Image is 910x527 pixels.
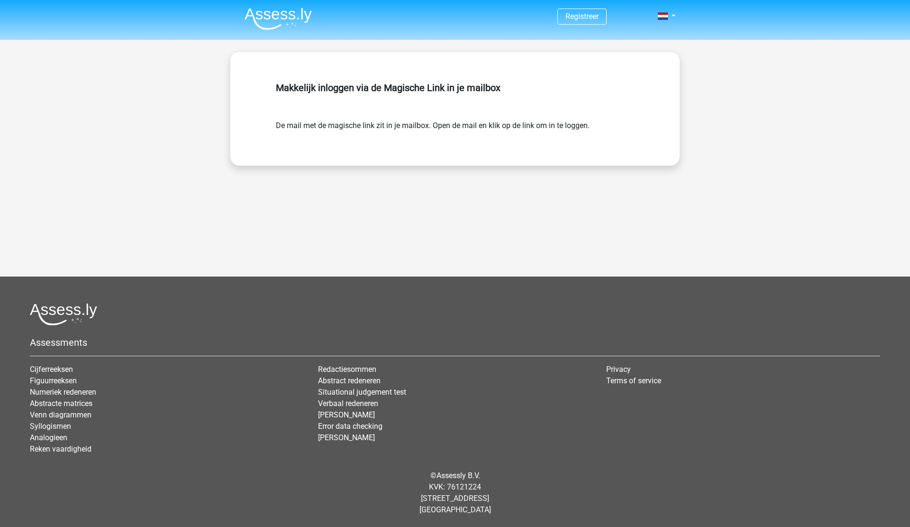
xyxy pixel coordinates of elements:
[30,337,880,348] h5: Assessments
[30,410,91,419] a: Venn diagrammen
[318,365,376,374] a: Redactiesommen
[318,388,406,397] a: Situational judgement test
[606,365,631,374] a: Privacy
[30,303,97,325] img: Assessly logo
[30,433,67,442] a: Analogieen
[30,399,92,408] a: Abstracte matrices
[318,399,378,408] a: Verbaal redeneren
[30,444,91,453] a: Reken vaardigheid
[30,365,73,374] a: Cijferreeksen
[23,462,887,523] div: © KVK: 76121224 [STREET_ADDRESS] [GEOGRAPHIC_DATA]
[30,376,77,385] a: Figuurreeksen
[318,422,382,431] a: Error data checking
[437,471,480,480] a: Assessly B.V.
[276,82,634,93] h5: Makkelijk inloggen via de Magische Link in je mailbox
[318,376,381,385] a: Abstract redeneren
[318,410,375,419] a: [PERSON_NAME]
[245,8,312,30] img: Assessly
[318,433,375,442] a: [PERSON_NAME]
[30,388,96,397] a: Numeriek redeneren
[606,376,661,385] a: Terms of service
[30,422,71,431] a: Syllogismen
[565,12,599,21] a: Registreer
[276,120,634,131] form: De mail met de magische link zit in je mailbox. Open de mail en klik op de link om in te loggen.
